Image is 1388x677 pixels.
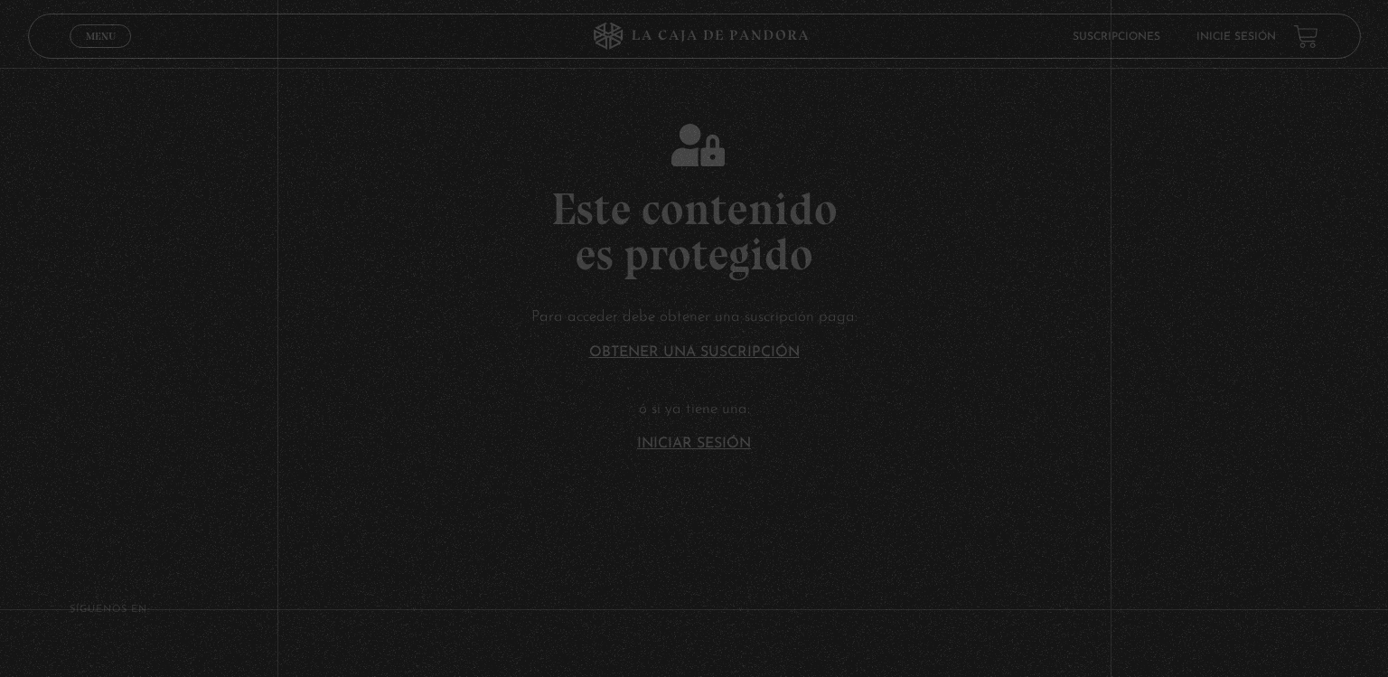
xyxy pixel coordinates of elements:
a: Iniciar Sesión [637,437,751,451]
span: Menu [85,31,115,42]
a: Obtener una suscripción [589,345,800,360]
a: Suscripciones [1073,32,1160,42]
h4: SÍguenos en: [70,605,1318,615]
a: View your shopping cart [1294,24,1318,48]
a: Inicie sesión [1196,32,1276,42]
span: Cerrar [80,46,122,59]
